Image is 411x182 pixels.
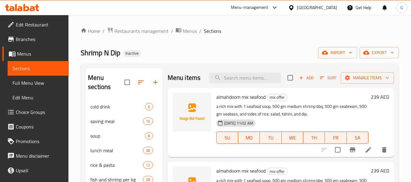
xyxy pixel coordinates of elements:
a: Edit menu item [365,146,372,153]
span: Manage items [346,74,389,82]
span: rice & pasta [90,161,143,169]
span: Sort [320,74,337,81]
a: Restaurants management [107,27,169,35]
a: Sections [8,61,69,76]
span: SU [219,133,236,142]
span: SA [349,133,366,142]
a: Home [81,27,100,35]
span: soup [90,132,145,139]
div: lunch meal38 [85,143,162,158]
a: Promotions [2,134,69,149]
span: Edit Restaurant [16,21,64,28]
button: import [318,47,357,58]
span: Select section [284,71,297,84]
div: Menu-management [231,4,268,11]
a: Coupons [2,119,69,134]
span: 8 [145,133,152,139]
span: TH [306,133,322,142]
span: export [364,49,394,57]
button: Branch-specific-item [345,143,360,157]
img: almahdoom mix seafood [172,93,211,132]
span: Sort sections [134,75,148,90]
button: MO [238,132,260,144]
button: WE [282,132,303,144]
div: items [143,161,153,169]
span: Edit Menu [12,94,64,101]
div: items [145,132,153,139]
p: a rich mix with 1 seafood soup, 500 gm medium shrimp bbq, 500 gm seabream, 500 gm seabass, and si... [216,103,368,118]
span: [DATE] 11:02 AM [222,120,256,126]
div: saving meal16 [85,114,162,129]
span: mix offer [267,94,287,101]
div: Inactive [123,50,141,57]
div: cold drink6 [85,99,162,114]
div: [GEOGRAPHIC_DATA] [297,4,337,11]
li: / [199,27,201,35]
button: Sort [319,73,338,83]
nav: breadcrumb [81,27,399,35]
span: lunch meal [90,147,143,154]
span: mix offer [267,168,287,175]
span: FR [327,133,344,142]
span: cold drink [90,103,145,110]
span: 6 [145,104,152,110]
span: Sections [12,65,64,72]
input: search [209,73,281,83]
span: MO [241,133,257,142]
button: Manage items [341,72,394,84]
span: almahdoom mix seafood [216,92,266,101]
span: Add item [297,73,316,83]
button: SU [216,132,238,144]
span: Add [298,74,315,81]
span: Sort items [316,73,341,83]
div: items [143,118,153,125]
button: Add section [148,75,163,90]
span: Upsell [16,167,64,174]
span: saving meal [90,118,143,125]
span: Sections [204,27,221,35]
a: Choice Groups [2,105,69,119]
button: Add [297,73,316,83]
span: Menu disclaimer [16,152,64,160]
span: Choice Groups [16,108,64,116]
span: almahdoom mix seafood [216,166,266,175]
span: Coupons [16,123,64,130]
span: Menus [183,27,197,35]
span: 12 [143,162,152,168]
button: export [360,47,399,58]
span: import [323,49,352,57]
span: Restaurants management [114,27,169,35]
div: items [145,103,153,110]
span: 38 [143,148,152,153]
button: FR [325,132,347,144]
button: delete [377,143,392,157]
h2: Menu items [168,73,201,82]
button: TH [303,132,325,144]
button: SA [347,132,368,144]
span: Shrimp N Dip [81,46,120,60]
a: Edit Restaurant [2,17,69,32]
h6: 239 AED [371,167,389,175]
span: Select all sections [121,76,134,89]
div: soup8 [85,129,162,143]
div: items [143,147,153,154]
a: Edit Menu [8,90,69,105]
span: Menus [17,50,64,57]
a: Full Menu View [8,76,69,90]
div: rice & pasta12 [85,158,162,172]
span: Full Menu View [12,79,64,87]
span: Inactive [123,51,141,56]
a: Upsell [2,163,69,178]
span: 16 [143,118,152,124]
span: Promotions [16,138,64,145]
a: Branches [2,32,69,46]
span: Branches [16,36,64,43]
span: TU [262,133,279,142]
a: Menus [2,46,69,61]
